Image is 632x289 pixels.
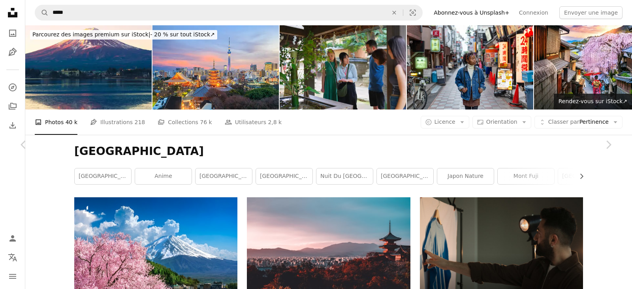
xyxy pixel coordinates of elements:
a: Mont Fuji [498,168,554,184]
button: Orientation [472,116,531,128]
a: [GEOGRAPHIC_DATA] [377,168,433,184]
span: - 20 % sur tout iStock ↗ [32,31,215,38]
button: faire défiler la liste vers la droite [574,168,583,184]
a: [GEOGRAPHIC_DATA] [256,168,312,184]
button: Licence [421,116,469,128]
a: Suivant [585,107,632,183]
a: Connexion [514,6,553,19]
a: Utilisateurs 2,8 k [225,110,282,135]
img: Japanese tourist guide guiding group of tourists and explaining about Japanese shrine [280,25,406,110]
a: Collections [5,98,21,114]
a: Explorer [5,79,21,95]
img: Verticale d'une femme heureuse dans les rues de Tokyo [407,25,533,110]
button: Rechercher sur Unsplash [35,5,49,20]
span: Pertinence [548,118,609,126]
a: Photos [5,25,21,41]
span: 2,8 k [268,118,282,127]
span: Classer par [548,119,579,125]
span: Rendez-vous sur iStock ↗ [559,98,627,104]
button: Langue [5,249,21,265]
span: 76 k [200,118,212,127]
a: Montagne Fuji et cerisiers en fleurs au printemps, Japon. [74,248,237,255]
a: Parcourez des images premium sur iStock|- 20 % sur tout iStock↗ [25,25,222,44]
span: 218 [135,118,145,127]
button: Classer parPertinence [534,116,623,128]
form: Rechercher des visuels sur tout le site [35,5,423,21]
img: Mount Fuji on a bright winter morning, as seen from across lake Kawaguchi, and the nearby town of... [25,25,152,110]
a: Nuit du [GEOGRAPHIC_DATA] [316,168,373,184]
a: Japon Nature [437,168,494,184]
button: Recherche de visuels [403,5,422,20]
a: [GEOGRAPHIC_DATA] [75,168,131,184]
button: Envoyer une image [559,6,623,19]
a: Abonnez-vous à Unsplash+ [429,6,514,19]
img: Vue de l’horizon de Tokyo au coucher du soleil [152,25,279,110]
a: Connexion / S’inscrire [5,230,21,246]
a: [GEOGRAPHIC_DATA] [196,168,252,184]
button: Effacer [386,5,403,20]
a: Illustrations [5,44,21,60]
a: Rendez-vous sur iStock↗ [554,94,632,110]
a: Illustrations 218 [90,110,145,135]
h1: [GEOGRAPHIC_DATA] [74,144,583,159]
a: [GEOGRAPHIC_DATA] [558,168,615,184]
span: Orientation [486,119,517,125]
span: Parcourez des images premium sur iStock | [32,31,150,38]
span: Licence [434,119,455,125]
a: anime [135,168,192,184]
a: pagode entourée d’arbres [247,248,410,255]
a: Collections 76 k [158,110,212,135]
button: Menu [5,268,21,284]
